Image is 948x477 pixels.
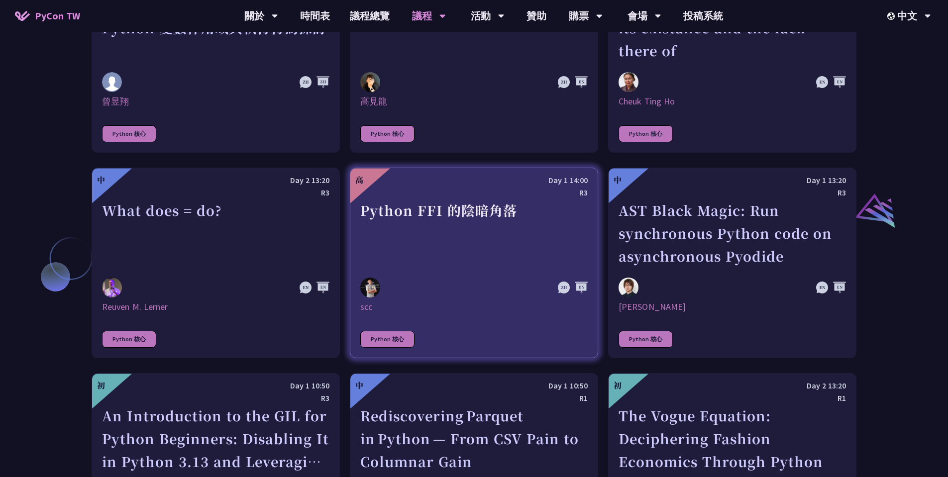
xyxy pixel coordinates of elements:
[97,174,105,186] div: 中
[614,174,622,186] div: 中
[360,278,380,297] img: scc
[619,278,638,297] img: Yuichiro Tachibana
[360,380,588,392] div: Day 1 10:50
[608,168,856,358] a: 中 Day 1 13:20 R3 AST Black Magic: Run synchronous Python code on asynchronous Pyodide Yuichiro Ta...
[360,125,415,142] div: Python 核心
[619,95,846,107] div: Cheuk Ting Ho
[102,95,329,107] div: 曾昱翔
[619,199,846,268] div: AST Black Magic: Run synchronous Python code on asynchronous Pyodide
[360,301,588,313] div: scc
[102,72,122,92] img: 曾昱翔
[619,404,846,473] div: The Vogue Equation: Deciphering Fashion Economics Through Python
[15,11,30,21] img: Home icon of PyCon TW 2025
[360,404,588,473] div: Rediscovering Parquet in Python — From CSV Pain to Columnar Gain
[619,72,638,92] img: Cheuk Ting Ho
[619,331,673,348] div: Python 核心
[360,331,415,348] div: Python 核心
[619,301,846,313] div: [PERSON_NAME]
[5,3,90,28] a: PyCon TW
[355,380,363,391] div: 中
[619,380,846,392] div: Day 2 13:20
[887,12,897,20] img: Locale Icon
[360,72,380,92] img: 高見龍
[619,392,846,404] div: R1
[355,174,363,186] div: 高
[102,392,329,404] div: R3
[614,380,622,391] div: 初
[102,174,329,187] div: Day 2 13:20
[102,301,329,313] div: Reuven M. Lerner
[360,392,588,404] div: R1
[35,8,80,23] span: PyCon TW
[619,187,846,199] div: R3
[102,404,329,473] div: An Introduction to the GIL for Python Beginners: Disabling It in Python 3.13 and Leveraging Concu...
[92,168,340,358] a: 中 Day 2 13:20 R3 What does = do? Reuven M. Lerner Reuven M. Lerner Python 核心
[102,187,329,199] div: R3
[619,174,846,187] div: Day 1 13:20
[102,125,156,142] div: Python 核心
[350,168,598,358] a: 高 Day 1 14:00 R3 Python FFI 的陰暗角落 scc scc Python 核心
[97,380,105,391] div: 初
[619,125,673,142] div: Python 核心
[360,174,588,187] div: Day 1 14:00
[360,187,588,199] div: R3
[360,95,588,107] div: 高見龍
[102,199,329,268] div: What does = do?
[102,331,156,348] div: Python 核心
[102,278,122,299] img: Reuven M. Lerner
[360,199,588,268] div: Python FFI 的陰暗角落
[102,380,329,392] div: Day 1 10:50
